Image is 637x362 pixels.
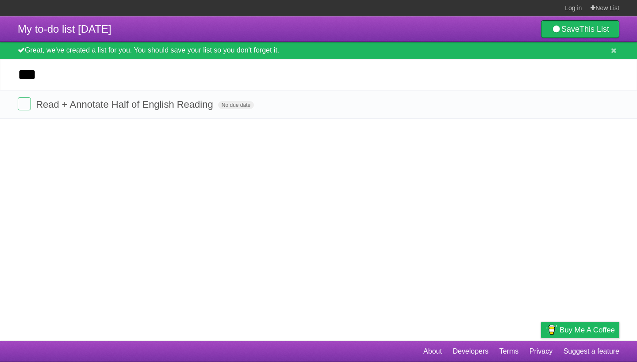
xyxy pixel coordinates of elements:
[499,343,519,360] a: Terms
[423,343,442,360] a: About
[579,25,609,34] b: This List
[218,101,254,109] span: No due date
[560,322,615,338] span: Buy me a coffee
[530,343,553,360] a: Privacy
[541,20,619,38] a: SaveThis List
[453,343,488,360] a: Developers
[564,343,619,360] a: Suggest a feature
[545,322,557,337] img: Buy me a coffee
[18,97,31,110] label: Done
[18,23,111,35] span: My to-do list [DATE]
[541,322,619,338] a: Buy me a coffee
[36,99,215,110] span: Read + Annotate Half of English Reading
